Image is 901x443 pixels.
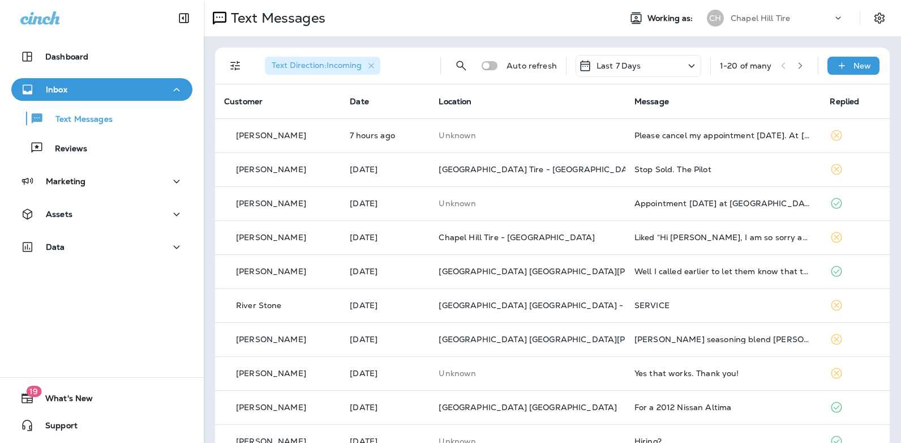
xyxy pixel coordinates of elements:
span: Replied [830,96,859,107]
div: Liked “Hi Matt, I am so sorry about this. We are tweaking our new system so this shouldn't happen... [634,233,812,242]
p: Inbox [46,85,67,94]
button: Reviews [11,136,192,160]
p: [PERSON_NAME] [236,165,306,174]
div: CH [707,10,724,27]
p: [PERSON_NAME] [236,233,306,242]
p: Aug 15, 2025 11:55 AM [350,301,421,310]
p: Aug 15, 2025 10:55 AM [350,369,421,378]
p: Dashboard [45,52,88,61]
p: [PERSON_NAME] [236,267,306,276]
p: Aug 15, 2025 04:08 PM [350,233,421,242]
span: [GEOGRAPHIC_DATA] [GEOGRAPHIC_DATA] - [GEOGRAPHIC_DATA] [439,300,714,310]
p: Aug 16, 2025 09:06 AM [350,165,421,174]
button: Search Messages [450,54,473,77]
span: Working as: [647,14,696,23]
p: Reviews [44,144,87,155]
div: Appointment Monday Aug 19th at North Chatham. Justin, can we bring the car around 11am and sit an... [634,199,812,208]
p: This customer does not have a last location and the phone number they messaged is not assigned to... [439,199,616,208]
button: Inbox [11,78,192,101]
p: Aug 15, 2025 05:13 PM [350,199,421,208]
button: Dashboard [11,45,192,68]
p: Aug 15, 2025 10:55 AM [350,403,421,412]
p: Last 7 Days [597,61,641,70]
div: Stop Sold. The Pilot [634,165,812,174]
span: Support [34,421,78,435]
div: Text Direction:Incoming [265,57,380,75]
p: [PERSON_NAME] [236,131,306,140]
p: River Stone [236,301,282,310]
p: Chapel Hill Tire [731,14,790,23]
button: Support [11,414,192,437]
span: Customer [224,96,263,107]
p: Auto refresh [507,61,557,70]
p: Text Messages [44,114,113,125]
p: Marketing [46,177,85,186]
div: Please cancel my appointment tomorrow. At university mall [634,131,812,140]
p: [PERSON_NAME] [236,335,306,344]
div: Burris seasoning blend Chuck roast 2 Roma tomatoes Garlic Gluten free tortillas [634,335,812,344]
span: Chapel Hill Tire - [GEOGRAPHIC_DATA] [439,232,595,242]
span: What's New [34,394,93,407]
button: Marketing [11,170,192,193]
button: Settings [869,8,890,28]
span: [GEOGRAPHIC_DATA] Tire - [GEOGRAPHIC_DATA] [439,164,640,174]
p: Aug 17, 2025 08:14 AM [350,131,421,140]
p: Text Messages [226,10,325,27]
p: This customer does not have a last location and the phone number they messaged is not assigned to... [439,369,616,378]
button: Filters [224,54,247,77]
button: Assets [11,203,192,225]
p: Aug 15, 2025 01:23 PM [350,267,421,276]
span: [GEOGRAPHIC_DATA] [GEOGRAPHIC_DATA] [439,402,617,412]
p: Aug 15, 2025 11:46 AM [350,335,421,344]
button: Collapse Sidebar [168,7,200,29]
span: [GEOGRAPHIC_DATA] [GEOGRAPHIC_DATA][PERSON_NAME] [439,266,687,276]
div: SERVICE [634,301,812,310]
p: [PERSON_NAME] [236,369,306,378]
span: Location [439,96,471,107]
span: Text Direction : Incoming [272,60,362,70]
span: [GEOGRAPHIC_DATA] [GEOGRAPHIC_DATA][PERSON_NAME] [439,334,687,344]
button: 19What's New [11,387,192,410]
button: Data [11,236,192,258]
span: Date [350,96,369,107]
div: 1 - 20 of many [720,61,772,70]
p: Data [46,242,65,252]
p: [PERSON_NAME] [236,403,306,412]
span: 19 [26,386,41,397]
button: Text Messages [11,107,192,130]
p: This customer does not have a last location and the phone number they messaged is not assigned to... [439,131,616,140]
div: Well I called earlier to let them know that the ingine light went off, so I canceled it until it ... [634,267,812,276]
p: [PERSON_NAME] [236,199,306,208]
span: Message [634,96,669,107]
p: Assets [46,210,72,219]
div: For a 2012 Nissan Altima [634,403,812,412]
div: Yes that works. Thank you! [634,369,812,378]
p: New [853,61,871,70]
